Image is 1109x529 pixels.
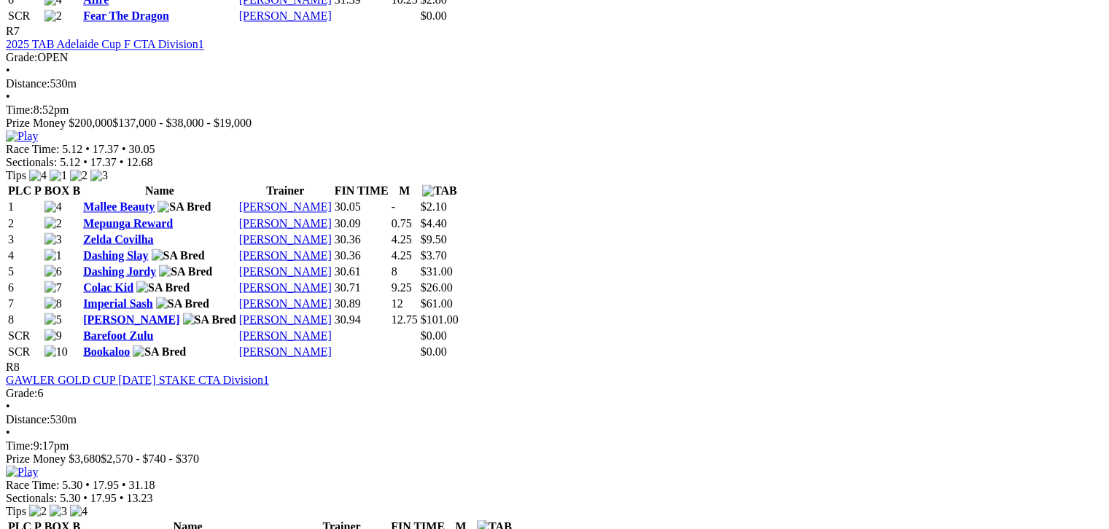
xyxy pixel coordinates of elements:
td: 30.89 [334,296,389,310]
span: • [83,156,87,168]
img: SA Bred [156,297,209,310]
span: Distance: [6,412,50,425]
span: $3.70 [421,248,447,261]
span: $137,000 - $38,000 - $19,000 [112,117,252,129]
td: 2 [7,216,42,230]
span: • [6,399,10,412]
img: SA Bred [133,345,186,358]
span: 13.23 [126,491,152,503]
span: • [120,491,124,503]
span: 17.95 [93,478,119,490]
img: SA Bred [159,264,212,278]
span: Grade: [6,51,38,63]
img: 1 [44,248,62,262]
a: [PERSON_NAME] [239,9,332,22]
a: [PERSON_NAME] [239,232,332,245]
img: 4 [44,200,62,213]
img: SA Bred [136,281,190,294]
td: 30.71 [334,280,389,294]
span: • [6,64,10,77]
text: 12.75 [392,313,418,325]
img: SA Bred [183,313,236,326]
span: $26.00 [421,281,453,293]
span: 5.12 [62,143,82,155]
td: 30.36 [334,232,389,246]
th: M [391,184,419,198]
span: PLC [8,184,31,197]
a: 2025 TAB Adelaide Cup F CTA Division1 [6,38,204,50]
img: 4 [70,504,87,517]
img: SA Bred [152,248,205,262]
img: 4 [29,169,47,182]
a: Dashing Jordy [83,264,156,277]
a: Imperial Sash [83,297,153,309]
a: [PERSON_NAME] [239,264,332,277]
a: [PERSON_NAME] [239,345,332,357]
text: 12 [392,297,403,309]
span: 31.18 [129,478,155,490]
td: SCR [7,344,42,358]
span: Sectionals: [6,156,57,168]
span: • [6,426,10,438]
div: OPEN [6,51,1103,64]
text: 0.75 [392,216,412,229]
span: • [122,143,126,155]
img: 3 [90,169,108,182]
a: [PERSON_NAME] [239,313,332,325]
span: 30.05 [129,143,155,155]
td: 30.36 [334,248,389,262]
span: $0.00 [421,9,447,22]
span: Race Time: [6,143,59,155]
span: $61.00 [421,297,453,309]
a: GAWLER GOLD CUP [DATE] STAKE CTA Division1 [6,373,269,385]
span: 17.95 [90,491,117,503]
span: R8 [6,360,20,372]
div: Prize Money $200,000 [6,117,1103,130]
span: 5.12 [60,156,80,168]
span: Time: [6,439,34,451]
img: Play [6,130,38,143]
div: 6 [6,386,1103,399]
img: 2 [29,504,47,517]
span: $101.00 [421,313,459,325]
td: 30.09 [334,216,389,230]
span: $2.10 [421,200,447,213]
img: Play [6,465,38,478]
span: • [85,143,90,155]
a: Barefoot Zulu [83,329,153,341]
img: 9 [44,329,62,342]
a: [PERSON_NAME] [239,329,332,341]
span: $31.00 [421,264,453,277]
img: 3 [50,504,67,517]
text: - [392,200,395,213]
span: P [34,184,42,197]
a: Bookaloo [83,345,130,357]
img: 7 [44,281,62,294]
td: SCR [7,9,42,23]
img: 2 [44,9,62,23]
span: • [83,491,87,503]
span: BOX [44,184,70,197]
span: R7 [6,25,20,37]
span: $4.40 [421,216,447,229]
div: 530m [6,77,1103,90]
text: 4.25 [392,232,412,245]
span: Race Time: [6,478,59,490]
a: Fear The Dragon [83,9,169,22]
span: Grade: [6,386,38,399]
span: Time: [6,103,34,116]
text: 8 [392,264,397,277]
img: 5 [44,313,62,326]
span: 12.68 [126,156,152,168]
span: $9.50 [421,232,447,245]
span: Tips [6,169,26,181]
text: 9.25 [392,281,412,293]
a: [PERSON_NAME] [239,200,332,213]
span: Tips [6,504,26,517]
span: Sectionals: [6,491,57,503]
td: 30.94 [334,312,389,326]
td: 7 [7,296,42,310]
span: B [72,184,80,197]
div: Prize Money $3,680 [6,452,1103,465]
img: 10 [44,345,68,358]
